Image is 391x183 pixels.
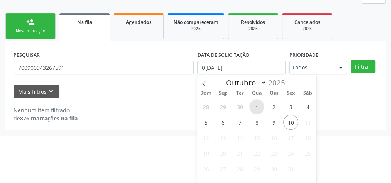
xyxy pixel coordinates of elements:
span: Outubro 20, 2025 [215,146,230,161]
div: 2025 [288,26,326,32]
span: Outubro 31, 2025 [283,161,298,176]
span: Outubro 28, 2025 [232,161,247,176]
button: Mais filtroskeyboard_arrow_down [14,85,59,98]
div: person_add [26,18,35,26]
span: Outubro 8, 2025 [249,115,264,130]
span: Outubro 23, 2025 [266,146,281,161]
span: Resolvidos [241,19,265,25]
span: Outubro 19, 2025 [198,146,213,161]
span: Ter [231,91,248,96]
span: Outubro 7, 2025 [232,115,247,130]
span: Outubro 16, 2025 [266,130,281,145]
span: Outubro 14, 2025 [232,130,247,145]
label: Prioridade [289,49,318,61]
span: Outubro 21, 2025 [232,146,247,161]
span: Outubro 27, 2025 [215,161,230,176]
span: Outubro 5, 2025 [198,115,213,130]
span: Agendados [126,19,151,25]
span: Outubro 6, 2025 [215,115,230,130]
span: Qua [248,91,265,96]
span: Outubro 18, 2025 [300,130,315,145]
div: de [14,114,78,122]
span: Outubro 12, 2025 [198,130,213,145]
span: Novembro 1, 2025 [300,161,315,176]
span: Outubro 29, 2025 [249,161,264,176]
span: Outubro 25, 2025 [300,146,315,161]
span: Outubro 1, 2025 [249,99,264,114]
span: Outubro 2, 2025 [266,99,281,114]
span: Outubro 13, 2025 [215,130,230,145]
span: Outubro 22, 2025 [249,146,264,161]
span: Outubro 4, 2025 [300,99,315,114]
span: Outubro 15, 2025 [249,130,264,145]
span: Setembro 28, 2025 [198,99,213,114]
input: Nome, CNS [14,61,194,74]
input: Selecione um intervalo [197,61,286,74]
span: Sáb [299,91,316,96]
span: Outubro 3, 2025 [283,99,298,114]
span: Qui [265,91,282,96]
span: Setembro 30, 2025 [232,99,247,114]
span: Todos [292,64,331,71]
i: keyboard_arrow_down [47,87,55,96]
div: 2025 [173,26,218,32]
span: Seg [214,91,231,96]
div: Nova marcação [11,28,50,34]
strong: 876 marcações na fila [20,115,78,122]
div: Nenhum item filtrado [14,106,78,114]
span: Não compareceram [173,19,218,25]
div: 2025 [234,26,272,32]
span: Dom [197,91,214,96]
span: Outubro 30, 2025 [266,161,281,176]
label: DATA DE SOLICITAÇÃO [197,49,250,61]
span: Outubro 11, 2025 [300,115,315,130]
span: Outubro 9, 2025 [266,115,281,130]
button: Filtrar [351,60,375,73]
label: PESQUISAR [14,49,40,61]
span: Outubro 17, 2025 [283,130,298,145]
span: Sex [282,91,299,96]
select: Month [222,77,266,88]
span: Cancelados [294,19,320,25]
span: Na fila [77,19,92,25]
span: Outubro 26, 2025 [198,161,213,176]
span: Setembro 29, 2025 [215,99,230,114]
span: Outubro 10, 2025 [283,115,298,130]
span: Outubro 24, 2025 [283,146,298,161]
